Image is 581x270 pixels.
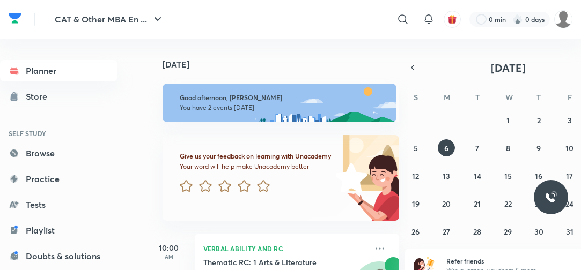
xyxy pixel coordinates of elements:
abbr: October 21, 2025 [474,199,481,209]
abbr: October 30, 2025 [534,227,543,237]
abbr: October 16, 2025 [535,171,542,181]
h5: 10:00 [148,242,190,253]
abbr: October 2, 2025 [537,115,541,125]
button: October 10, 2025 [561,139,578,156]
p: You have 2 events [DATE] [180,103,382,112]
button: October 15, 2025 [499,167,517,184]
img: Srinjoy Niyogi [554,10,572,28]
abbr: Monday [444,92,450,102]
abbr: October 10, 2025 [565,143,573,153]
abbr: October 20, 2025 [442,199,451,209]
abbr: Tuesday [475,92,480,102]
img: feedback_image [299,135,399,221]
img: ttu [545,191,557,204]
abbr: Friday [568,92,572,102]
p: AM [148,253,190,260]
button: October 8, 2025 [499,139,517,156]
button: October 9, 2025 [530,139,547,156]
abbr: October 12, 2025 [412,171,419,181]
button: October 29, 2025 [499,223,517,240]
abbr: October 13, 2025 [443,171,450,181]
h6: Good afternoon, [PERSON_NAME] [180,94,382,102]
abbr: October 19, 2025 [412,199,420,209]
button: October 30, 2025 [530,223,547,240]
abbr: October 15, 2025 [504,171,512,181]
img: Company Logo [9,10,21,26]
abbr: October 26, 2025 [411,227,420,237]
button: October 7, 2025 [469,139,486,156]
button: October 22, 2025 [499,195,517,212]
abbr: October 27, 2025 [443,227,450,237]
abbr: October 28, 2025 [473,227,481,237]
button: October 19, 2025 [407,195,424,212]
button: October 5, 2025 [407,139,424,156]
button: October 28, 2025 [469,223,486,240]
p: Verbal Ability and RC [203,242,367,255]
button: October 3, 2025 [561,111,578,129]
abbr: October 6, 2025 [444,143,448,153]
span: [DATE] [491,61,526,75]
abbr: October 7, 2025 [475,143,479,153]
abbr: October 1, 2025 [506,115,510,125]
a: Company Logo [9,10,21,29]
abbr: October 24, 2025 [565,199,573,209]
button: October 6, 2025 [438,139,455,156]
button: October 13, 2025 [438,167,455,184]
button: October 17, 2025 [561,167,578,184]
button: October 20, 2025 [438,195,455,212]
button: October 14, 2025 [469,167,486,184]
button: October 26, 2025 [407,223,424,240]
button: October 27, 2025 [438,223,455,240]
abbr: October 22, 2025 [504,199,512,209]
abbr: October 17, 2025 [566,171,573,181]
img: afternoon [163,84,396,122]
abbr: October 8, 2025 [506,143,510,153]
abbr: October 14, 2025 [474,171,481,181]
abbr: October 23, 2025 [535,199,543,209]
button: October 21, 2025 [469,195,486,212]
abbr: October 29, 2025 [504,227,512,237]
abbr: October 5, 2025 [414,143,418,153]
h4: [DATE] [163,60,410,69]
img: streak [512,14,523,25]
abbr: October 31, 2025 [566,227,573,237]
h6: Give us your feedback on learning with Unacademy [180,152,333,160]
button: October 24, 2025 [561,195,578,212]
abbr: Sunday [414,92,418,102]
abbr: October 3, 2025 [568,115,572,125]
button: avatar [444,11,461,28]
img: avatar [447,14,457,24]
button: October 31, 2025 [561,223,578,240]
h6: Refer friends [446,256,578,266]
button: October 23, 2025 [530,195,547,212]
button: CAT & Other MBA En ... [48,9,171,30]
button: October 2, 2025 [530,111,547,129]
abbr: Wednesday [505,92,513,102]
button: October 1, 2025 [499,111,517,129]
abbr: October 9, 2025 [536,143,541,153]
abbr: Thursday [536,92,541,102]
button: October 12, 2025 [407,167,424,184]
h5: Thematic RC: 1 Arts & Literature [203,257,337,268]
button: October 16, 2025 [530,167,547,184]
div: Store [26,90,54,103]
p: Your word will help make Unacademy better [180,162,333,171]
